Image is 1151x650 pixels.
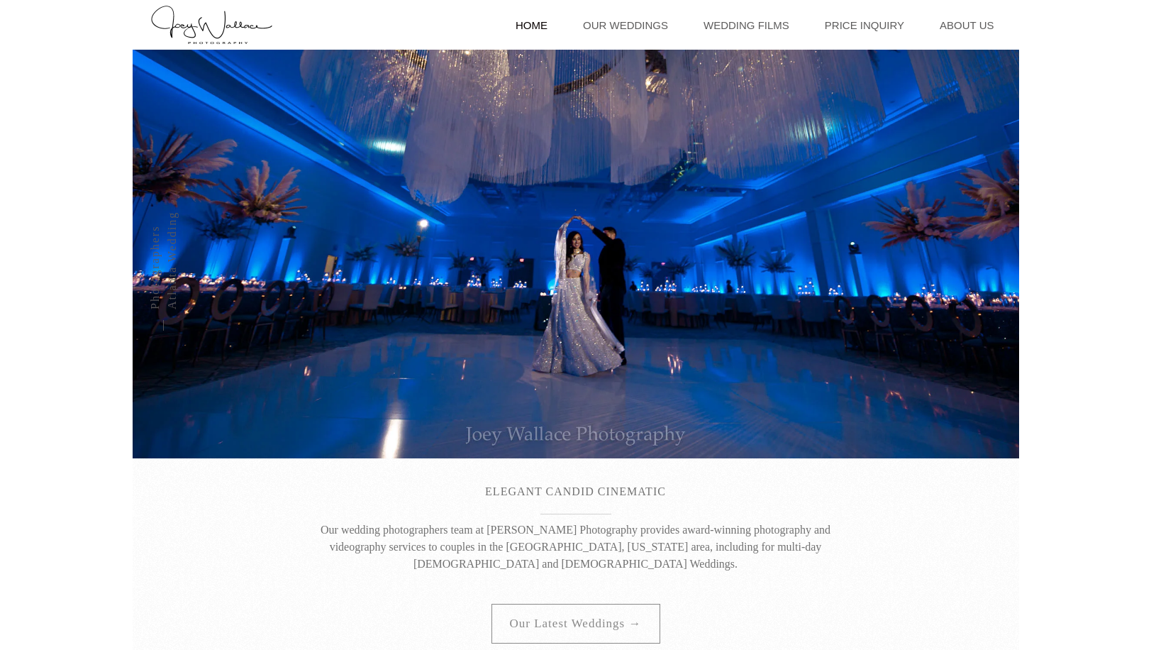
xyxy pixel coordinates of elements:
[310,522,842,573] p: Our wedding photographers team at [PERSON_NAME] Photography provides award-winning photography an...
[147,199,181,309] div: Atlanta wedding Photographers
[485,485,666,497] span: ELEGANT CANDID CINEMATIC
[310,261,842,278] p: .
[310,230,842,247] p: .
[310,292,842,309] p: .
[491,604,660,644] a: Our latest weddings →
[310,199,842,216] p: .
